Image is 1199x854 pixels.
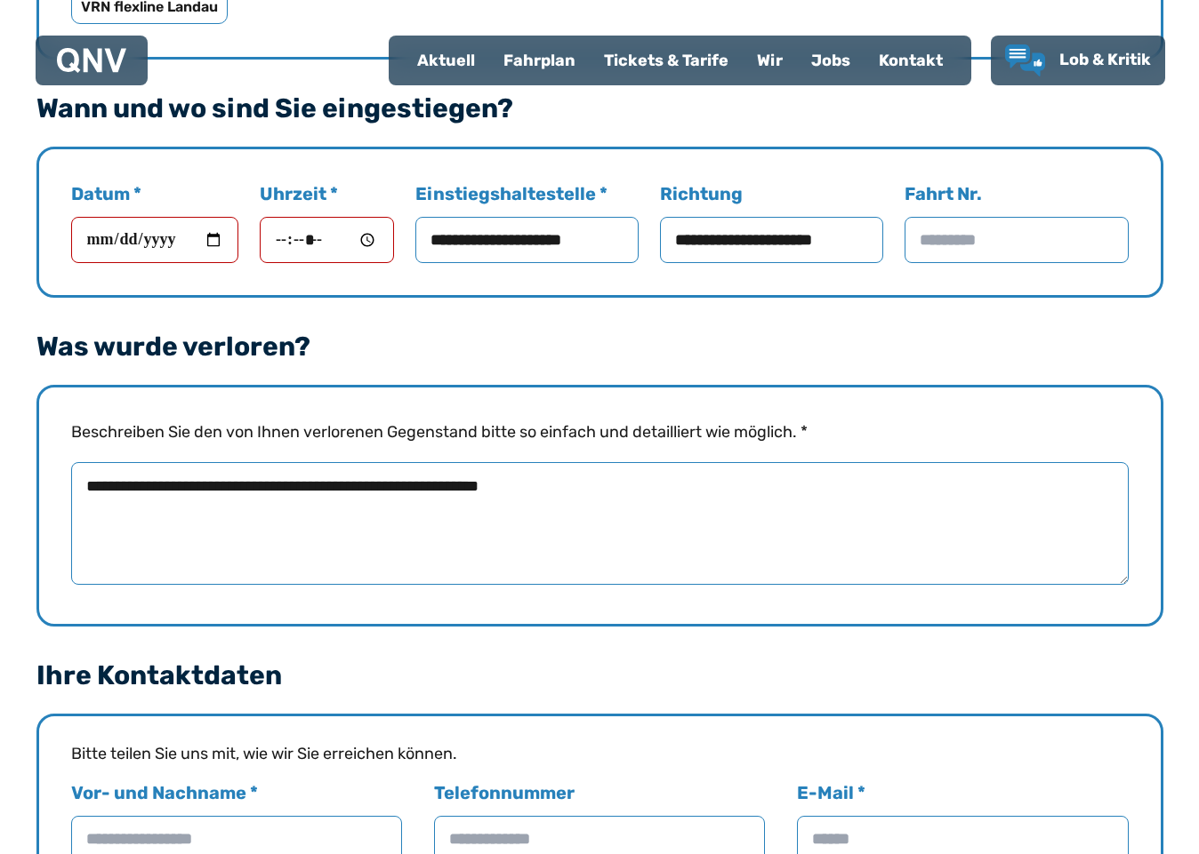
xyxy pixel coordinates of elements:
input: Fahrt Nr. [905,217,1128,263]
a: QNV Logo [57,43,126,78]
label: Fahrt Nr. [905,181,1128,263]
input: Richtung [660,217,883,263]
legend: Ihre Kontaktdaten [36,662,282,689]
img: QNV Logo [57,48,126,73]
a: Jobs [797,37,865,84]
legend: Was wurde verloren? [36,333,310,360]
a: Kontakt [865,37,957,84]
input: Datum * [71,217,238,263]
label: Einstiegshaltestelle * [415,181,639,263]
label: Beschreiben Sie den von Ihnen verlorenen Gegenstand bitte so einfach und detailliert wie möglich. * [71,419,1129,592]
a: Aktuell [403,37,489,84]
label: Richtung [660,181,883,263]
input: Einstiegshaltestelle * [415,217,639,263]
a: Tickets & Tarife [590,37,743,84]
a: Wir [743,37,797,84]
label: Datum * [71,181,238,263]
a: Lob & Kritik [1005,44,1151,76]
span: Lob & Kritik [1059,50,1151,69]
a: Fahrplan [489,37,590,84]
label: Uhrzeit * [260,181,394,263]
textarea: Beschreiben Sie den von Ihnen verlorenen Gegenstand bitte so einfach und detailliert wie möglich. * [71,462,1129,585]
div: Bitte teilen Sie uns mit, wie wir Sie erreichen können. [71,741,1129,766]
legend: Wann und wo sind Sie eingestiegen? [36,95,513,122]
input: Uhrzeit * [260,217,394,263]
